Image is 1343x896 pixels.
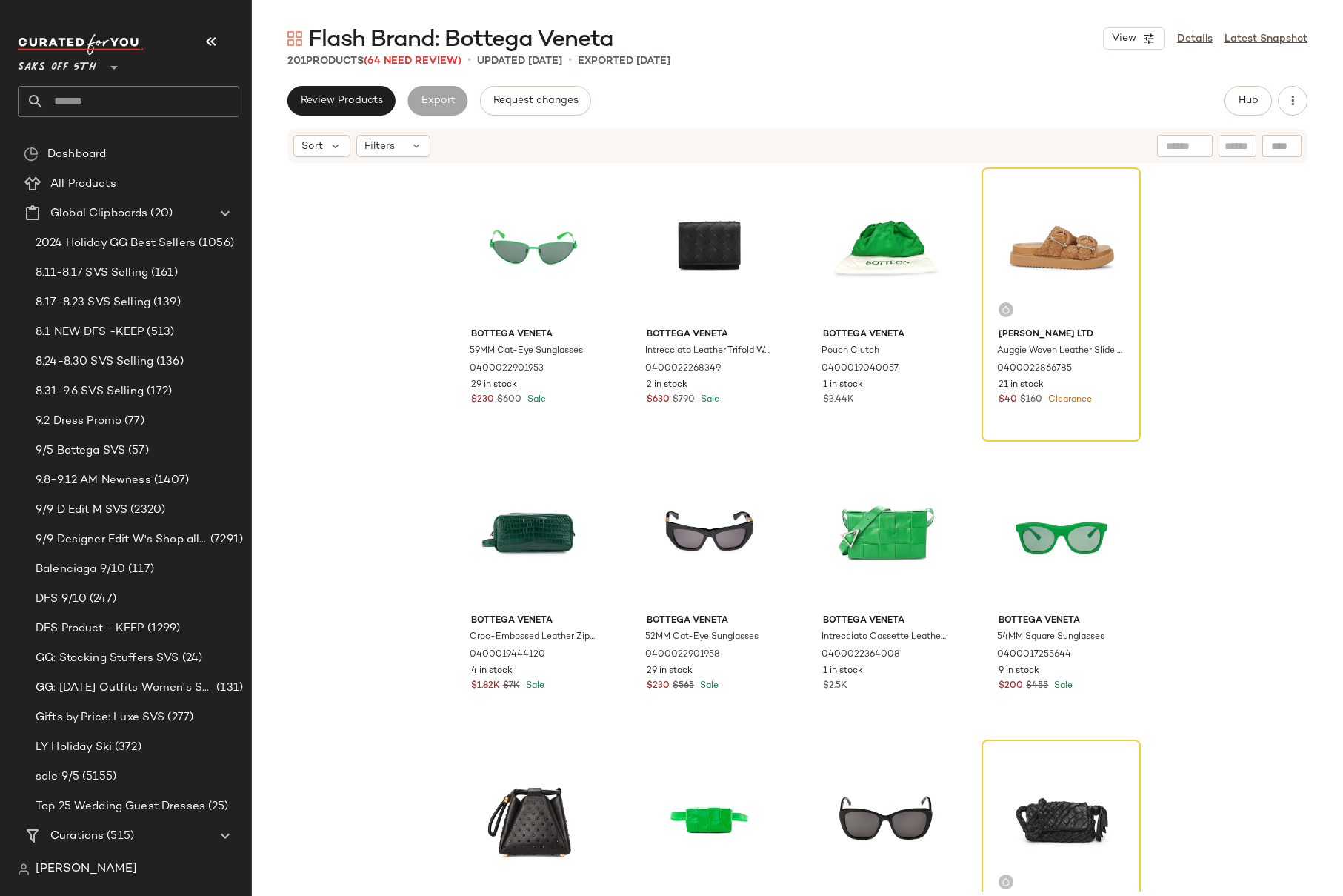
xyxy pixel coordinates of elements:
span: (139) [150,294,181,311]
img: 0400022310796 [459,745,608,895]
span: $160 [1020,394,1042,407]
img: svg%3e [1002,877,1010,886]
span: Bottega Veneta [647,328,772,342]
a: Latest Snapshot [1224,31,1307,47]
span: 9/5 Bottega SVS [36,442,125,459]
img: 0400017255644 [987,459,1136,608]
span: 8.24-8.30 SVS Selling [36,354,153,371]
img: 0400022901953_GREEN [459,173,608,322]
span: $7K [503,680,520,693]
img: 0400019040057 [811,173,960,322]
a: Details [1177,31,1213,47]
span: DFS 9/10 [36,591,87,608]
span: Curations [50,828,104,845]
img: 0400022901958_BLACK [635,459,784,608]
span: 9/9 Designer Edit W's Shop all SVS [36,531,207,548]
span: 52MM Cat-Eye Sunglasses [645,631,759,644]
span: $790 [673,394,695,407]
span: Request changes [493,95,579,107]
span: Global Clipboards [50,205,147,222]
span: (161) [148,265,178,282]
span: 0400017255644 [997,648,1071,662]
span: 0400019040057 [822,362,899,376]
span: DFS Product - KEEP [36,620,144,637]
span: 8.17-8.23 SVS Selling [36,294,150,311]
span: $2.5K [823,680,847,693]
span: Intrecciato Leather Trifold Wallet [645,345,770,358]
span: Croc-Embossed Leather Zip Shaving Pouch [470,631,595,644]
span: sale 9/5 [36,769,79,786]
span: 29 in stock [647,665,693,678]
span: (1407) [151,472,190,489]
span: [PERSON_NAME] [36,860,137,878]
span: • [568,52,572,70]
img: 0400019444120 [459,459,608,608]
span: 9.8-9.12 AM Newness [36,472,151,489]
span: Auggie Woven Leather Slide Sandals [997,345,1122,358]
span: Gifts by Price: Luxe SVS [36,709,164,726]
span: 9 in stock [999,665,1039,678]
span: Bottega Veneta [823,614,948,628]
span: Top 25 Wedding Guest Dresses [36,798,205,815]
button: Request changes [480,86,591,116]
span: $600 [497,394,521,407]
span: (77) [121,413,144,430]
span: (2320) [127,502,165,519]
span: 9.2 Dress Promo [36,413,121,430]
span: (513) [144,324,174,341]
span: Bottega Veneta [471,614,596,628]
img: 0400024676590_BLACK [987,745,1136,895]
span: Bottega Veneta [999,614,1124,628]
span: $1.82K [471,680,500,693]
span: 4 in stock [471,665,513,678]
span: Sale [523,681,544,691]
span: (172) [144,383,173,400]
span: Sort [301,139,323,154]
img: 0400022364008 [811,459,960,608]
span: Saks OFF 5TH [18,50,96,77]
img: 0400017798271 [811,745,960,895]
span: (131) [213,680,243,697]
img: svg%3e [287,31,302,46]
span: (372) [112,739,141,756]
img: 0400022866785_LIGHTNATURAL [987,173,1136,322]
span: (515) [104,828,134,845]
span: (5155) [79,769,116,786]
span: $455 [1026,680,1048,693]
span: (24) [179,650,203,667]
span: 54MM Square Sunglasses [997,631,1104,644]
span: 21 in stock [999,379,1044,392]
span: 2 in stock [647,379,687,392]
span: 9/9 D Edit M SVS [36,502,127,519]
span: $565 [673,680,694,693]
span: (1299) [144,620,181,637]
span: • [467,52,471,70]
span: 2024 Holiday GG Best Sellers [36,235,196,252]
span: Hub [1238,95,1259,107]
span: LY Holiday Ski [36,739,112,756]
span: GG: [DATE] Outfits Women's SVS [36,680,213,697]
span: 8.1 NEW DFS -KEEP [36,324,144,341]
span: Dashboard [47,146,106,163]
span: (136) [153,354,184,371]
span: 0400022364008 [822,648,900,662]
span: 0400022866785 [997,362,1072,376]
span: [PERSON_NAME] LTD [999,328,1124,342]
span: 8.11-8.17 SVS Selling [36,265,148,282]
img: svg%3e [1002,305,1010,314]
span: $230 [647,680,670,693]
span: Sale [698,395,719,405]
span: (1056) [196,235,234,252]
span: (64 Need Review) [364,56,461,67]
span: 59MM Cat-Eye Sunglasses [470,345,583,358]
span: 1 in stock [823,665,863,678]
span: Review Products [300,95,383,107]
span: $3.44K [823,394,854,407]
span: 0400019444120 [470,648,545,662]
span: 29 in stock [471,379,517,392]
span: Sale [1051,681,1073,691]
span: (117) [125,561,154,578]
span: $40 [999,394,1017,407]
span: Balenciaga 9/10 [36,561,125,578]
span: 0400022901958 [645,648,720,662]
